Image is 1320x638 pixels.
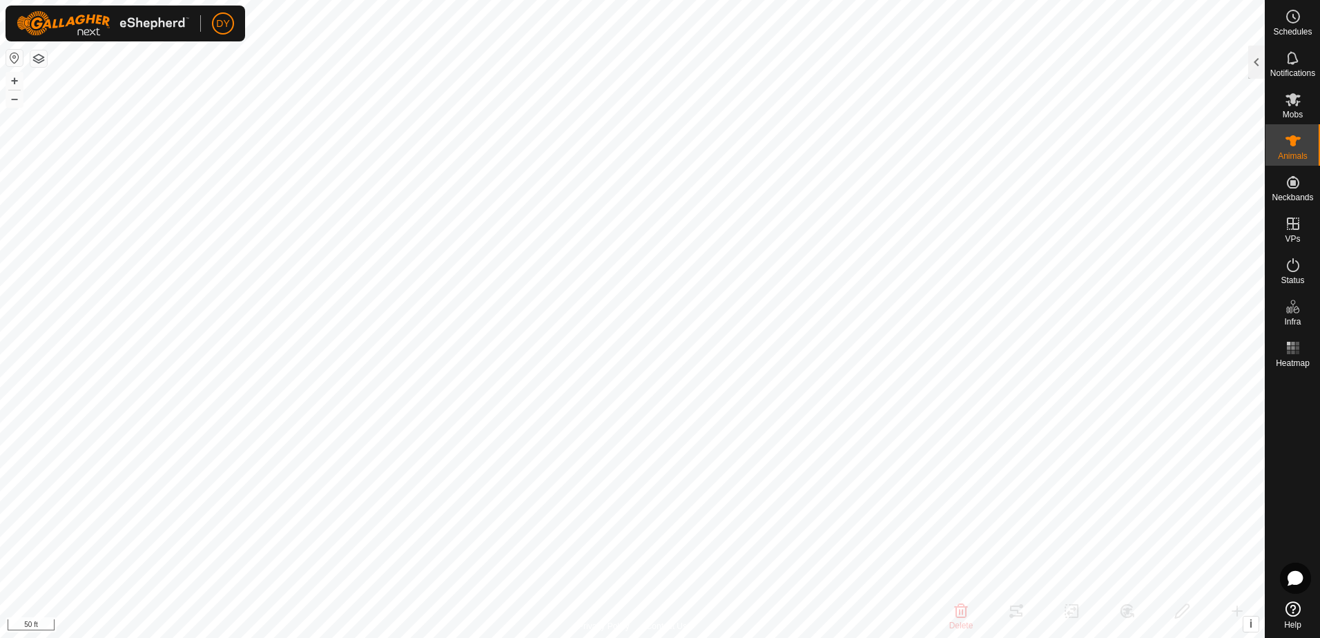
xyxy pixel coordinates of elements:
span: Notifications [1270,69,1315,77]
span: i [1250,618,1252,630]
a: Privacy Policy [578,620,630,632]
a: Contact Us [646,620,687,632]
button: – [6,90,23,107]
button: + [6,72,23,89]
span: Animals [1278,152,1308,160]
span: Neckbands [1272,193,1313,202]
span: VPs [1285,235,1300,243]
img: Gallagher Logo [17,11,189,36]
span: Heatmap [1276,359,1310,367]
span: Schedules [1273,28,1312,36]
span: DY [216,17,229,31]
span: Status [1281,276,1304,284]
a: Help [1265,596,1320,635]
span: Help [1284,621,1301,629]
button: Map Layers [30,50,47,67]
span: Infra [1284,318,1301,326]
span: Mobs [1283,110,1303,119]
button: i [1243,617,1259,632]
button: Reset Map [6,50,23,66]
